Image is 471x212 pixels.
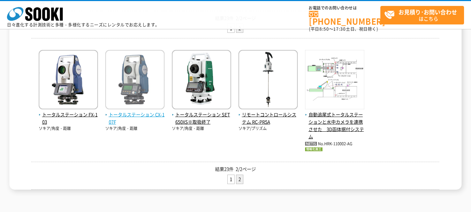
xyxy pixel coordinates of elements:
[105,104,165,126] a: トータルステーション CX-107F
[39,126,98,132] p: ソキア/角度・距離
[384,6,464,24] span: はこちら
[309,6,380,10] span: お電話でのお問い合わせは
[309,11,380,25] a: [PHONE_NUMBER]
[305,104,364,140] a: 自動追尾式トータルステーションと水中カメラを連携させた 3D函体据付システム
[380,6,464,24] a: お見積り･お問い合わせはこちら
[105,50,165,111] img: CX-107F
[172,126,231,132] p: ソキア/角度・距離
[172,50,231,111] img: SET650XS※取扱終了
[305,50,364,111] img: 自動追尾式トータルステーションと水中カメラを連携させた 3D函体据付システム
[172,111,231,126] span: トータルステーション SET650XS※取扱終了
[39,104,98,126] a: トータルステーション FX-103
[105,126,165,132] p: ソキア/角度・距離
[228,175,234,184] a: 1
[39,111,98,126] span: トータルステーション FX-103
[238,104,298,126] a: リモートコントロールシステム RC-PR5A
[7,23,160,27] p: 日々進化する計測技術と多種・多様化するニーズにレンタルでお応えします。
[31,166,439,173] p: 結果23件 2/2ページ
[238,126,298,132] p: ソキア/プリズム
[238,111,298,126] span: リモートコントロールシステム RC-PR5A
[172,104,231,126] a: トータルステーション SET650XS※取扱終了
[238,50,298,111] img: RC-PR5A
[305,140,364,148] p: No.HRK-110002-AG
[398,8,457,16] strong: お見積り･お問い合わせ
[39,50,98,111] img: FX-103
[333,26,346,32] span: 17:30
[305,111,364,140] span: 自動追尾式トータルステーションと水中カメラを連携させた 3D函体据付システム
[105,111,165,126] span: トータルステーション CX-107F
[305,147,322,151] img: 情報化施工
[319,26,329,32] span: 8:50
[309,26,378,32] span: (平日 ～ 土日、祝日除く)
[236,175,243,184] li: 2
